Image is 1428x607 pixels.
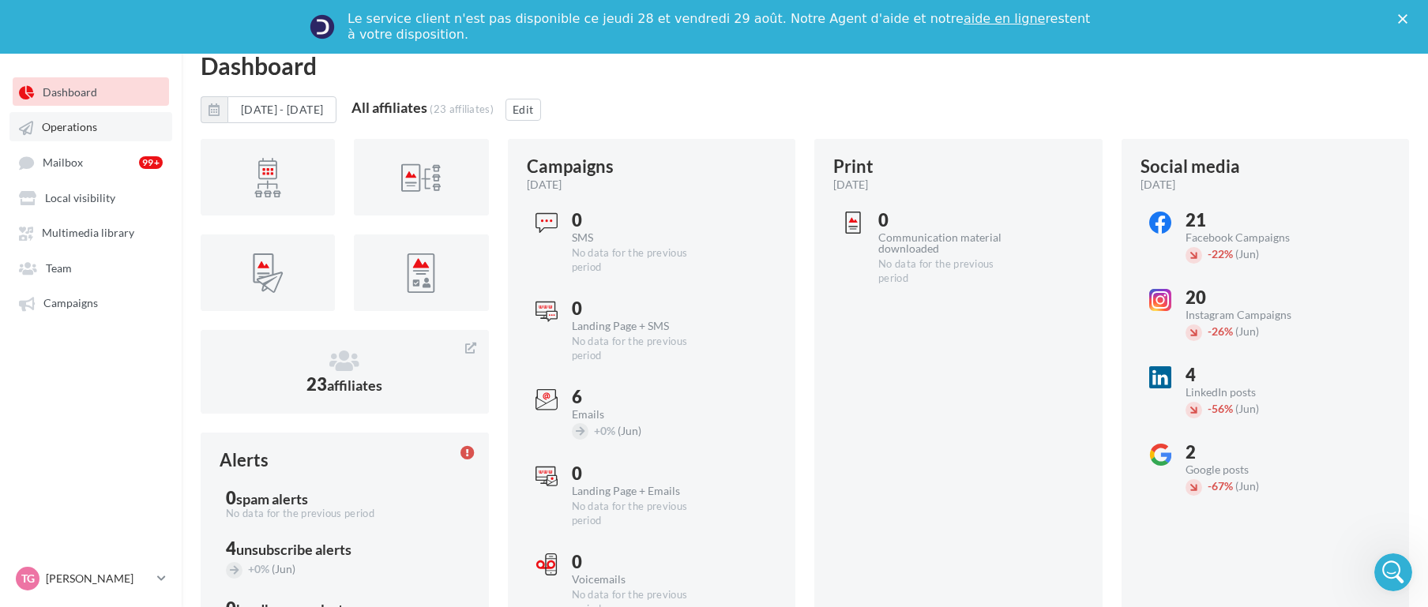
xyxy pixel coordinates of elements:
[1208,479,1212,493] span: -
[46,571,151,586] p: [PERSON_NAME]
[1186,464,1317,475] div: Google posts
[594,424,600,437] span: +
[9,288,172,317] a: Campaigns
[43,297,98,310] span: Campaigns
[43,85,97,99] span: Dashboard
[572,212,704,229] div: 0
[833,158,874,175] div: Print
[572,388,704,406] div: 6
[572,465,704,482] div: 0
[878,212,1010,229] div: 0
[9,253,172,282] a: Team
[1235,479,1259,493] span: (Jun)
[227,96,336,123] button: [DATE] - [DATE]
[201,96,336,123] button: [DATE] - [DATE]
[21,571,35,586] span: TG
[572,246,704,275] div: No data for the previous period
[248,562,254,575] span: +
[9,218,172,246] a: Multimedia library
[351,100,427,114] div: All affiliates
[248,562,269,575] span: 0%
[327,377,382,394] span: affiliates
[1141,158,1240,175] div: Social media
[1235,324,1259,338] span: (Jun)
[1208,247,1233,260] span: 22%
[9,77,172,106] a: Dashboard
[46,261,72,275] span: Team
[236,492,308,506] div: spam alerts
[201,54,1409,77] div: Dashboard
[878,257,1010,286] div: No data for the previous period
[618,424,641,437] span: (Jun)
[348,11,1093,43] div: Le service client n'est pas disponible ce jeudi 28 et vendredi 29 août. Notre Agent d'aide et not...
[1208,324,1212,338] span: -
[1208,402,1233,415] span: 56%
[272,562,295,575] span: (Jun)
[1235,247,1259,260] span: (Jun)
[964,11,1045,26] a: aide en ligne
[45,191,115,204] span: Local visibility
[236,542,351,556] div: unsubscribe alerts
[310,14,335,39] img: Profile image for Service-Client
[1186,212,1317,229] div: 21
[9,112,172,141] a: Operations
[1186,289,1317,306] div: 20
[1141,177,1175,193] span: [DATE]
[1208,324,1233,338] span: 26%
[306,373,382,395] span: 23
[430,103,494,115] div: (23 affiliates)
[43,155,83,169] span: Mailbox
[572,409,704,420] div: Emails
[1186,309,1317,320] div: Instagram Campaigns
[42,121,97,134] span: Operations
[9,183,172,212] a: Local visibility
[572,500,704,528] div: No data for the previous period
[572,574,704,585] div: Voicemails
[1186,387,1317,398] div: LinkedIn posts
[9,148,172,177] a: Mailbox 99+
[226,489,464,507] div: 0
[572,232,704,243] div: SMS
[572,335,704,363] div: No data for the previous period
[572,485,704,496] div: Landing Page + Emails
[527,177,562,193] span: [DATE]
[1186,444,1317,461] div: 2
[1208,247,1212,260] span: -
[1208,402,1212,415] span: -
[13,564,169,594] a: TG [PERSON_NAME]
[572,553,704,571] div: 0
[572,300,704,317] div: 0
[878,232,1010,254] div: Communication material downloaded
[572,320,704,332] div: Landing Page + SMS
[1398,14,1414,24] div: Close
[1235,402,1259,415] span: (Jun)
[226,540,464,557] div: 4
[594,424,615,437] span: 0%
[1186,232,1317,243] div: Facebook Campaigns
[220,452,269,469] div: Alerts
[1208,479,1233,493] span: 67%
[505,99,540,121] button: Edit
[226,507,464,521] div: No data for the previous period
[42,227,134,240] span: Multimedia library
[527,158,614,175] div: Campaigns
[1186,366,1317,384] div: 4
[833,177,868,193] span: [DATE]
[1374,553,1412,591] iframe: Intercom live chat
[139,156,163,169] div: 99+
